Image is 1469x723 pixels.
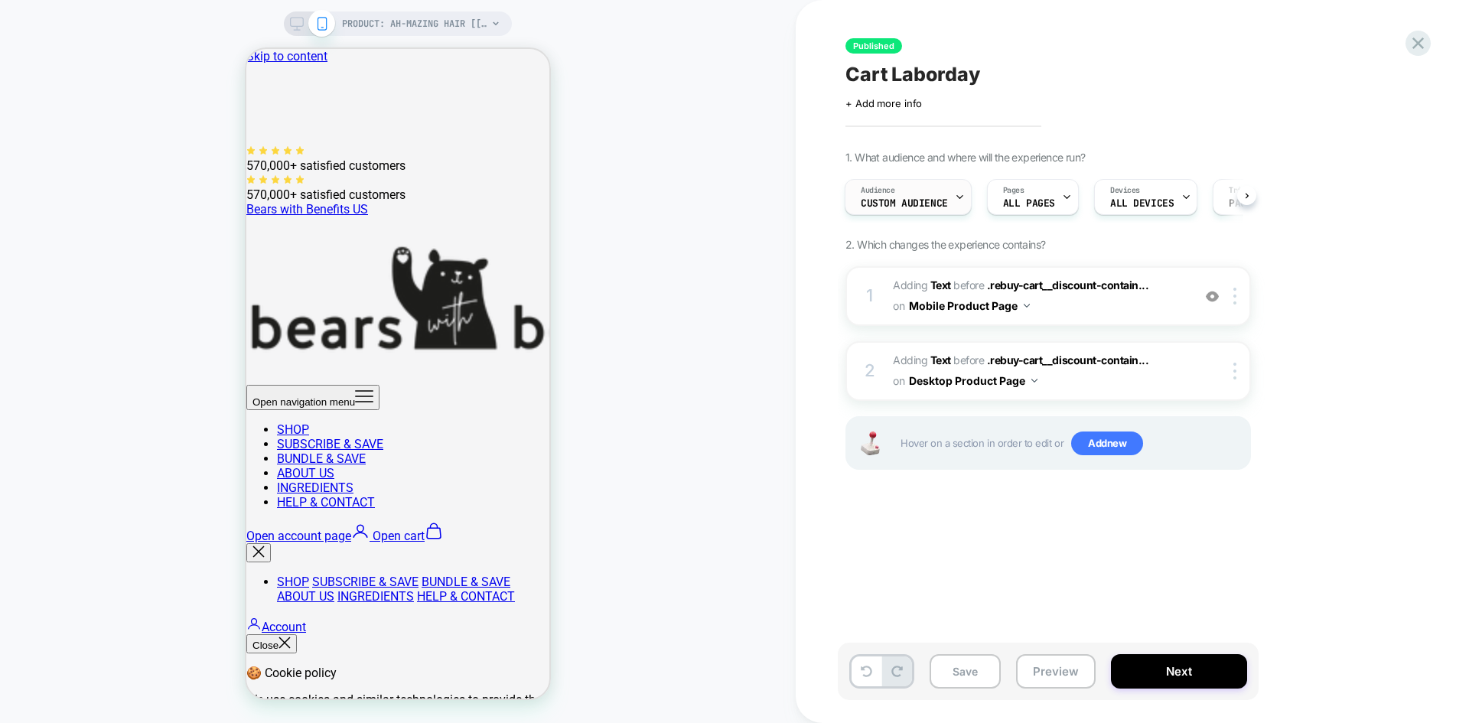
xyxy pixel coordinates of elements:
a: HELP & CONTACT [171,540,269,555]
span: Adding [893,353,951,366]
span: 2. Which changes the experience contains? [845,238,1045,251]
button: Preview [1016,654,1096,689]
a: SUBSCRIBE & SAVE [66,526,172,540]
button: Next [1111,654,1247,689]
span: + Add more info [845,97,922,109]
img: down arrow [1031,379,1037,383]
button: Save [930,654,1001,689]
span: Close [6,591,32,602]
span: Published [845,38,902,54]
div: 1 [862,281,878,311]
span: Audience [861,185,895,196]
img: down arrow [1024,304,1030,308]
span: Page Load [1229,198,1281,209]
b: Text [930,353,951,366]
b: Text [930,278,951,291]
a: INGREDIENTS [91,540,168,555]
span: .rebuy-cart__discount-contain... [987,278,1149,291]
span: Cart Laborday [845,63,980,86]
span: PRODUCT: Ah-mazing Hair [[MEDICAL_DATA]] [342,11,487,36]
span: BEFORE [953,278,984,291]
a: Open cart [123,480,197,494]
span: Open cart [126,480,178,494]
a: BUNDLE & SAVE [175,526,264,540]
span: Devices [1110,185,1140,196]
img: Joystick [855,432,885,455]
span: .rebuy-cart__discount-contain... [987,353,1149,366]
span: Pages [1003,185,1024,196]
span: Trigger [1229,185,1259,196]
span: ALL PAGES [1003,198,1055,209]
a: BUNDLE & SAVE [31,402,119,417]
button: Desktop Product Page [909,370,1037,392]
a: SHOP [31,526,63,540]
a: SUBSCRIBE & SAVE [31,388,137,402]
span: on [893,371,904,390]
span: Hover on a section in order to edit or [901,432,1242,456]
span: Custom Audience [861,198,948,209]
span: Adding [893,278,951,291]
span: BEFORE [953,353,984,366]
span: ALL DEVICES [1110,198,1174,209]
img: close [1233,288,1236,305]
span: Open navigation menu [6,347,109,359]
div: 2 [862,356,878,386]
img: close [1233,363,1236,379]
span: Add new [1071,432,1143,456]
a: ABOUT US [31,540,88,555]
span: 1. What audience and where will the experience run? [845,151,1085,164]
a: SHOP [31,373,63,388]
a: ABOUT US [31,417,88,432]
a: HELP & CONTACT [31,446,129,461]
span: on [893,296,904,315]
a: INGREDIENTS [31,432,107,446]
button: Mobile Product Page [909,295,1030,317]
img: crossed eye [1206,290,1219,303]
